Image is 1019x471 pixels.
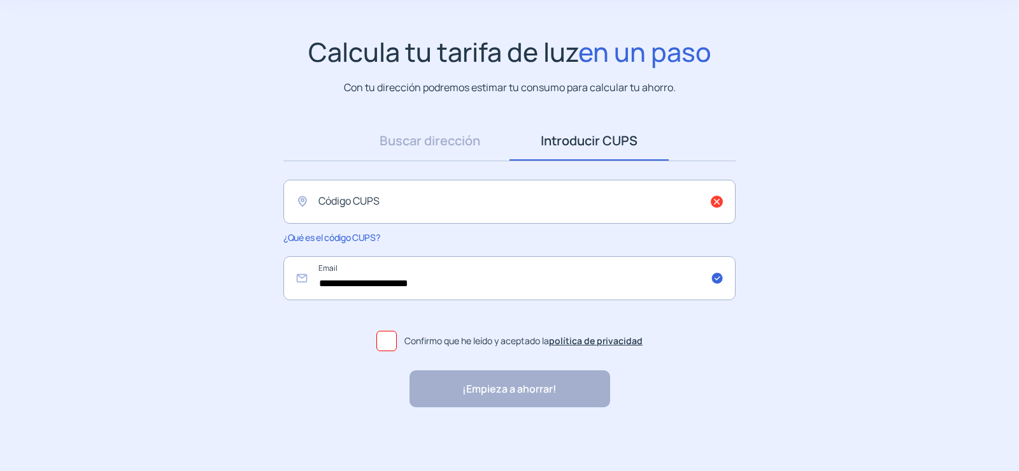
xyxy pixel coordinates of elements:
[308,36,711,68] h1: Calcula tu tarifa de luz
[578,34,711,69] span: en un paso
[549,335,643,347] a: política de privacidad
[344,80,676,96] p: Con tu dirección podremos estimar tu consumo para calcular tu ahorro.
[509,121,669,161] a: Introducir CUPS
[283,231,380,243] span: ¿Qué es el código CUPS?
[350,121,509,161] a: Buscar dirección
[404,334,643,348] span: Confirmo que he leído y aceptado la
